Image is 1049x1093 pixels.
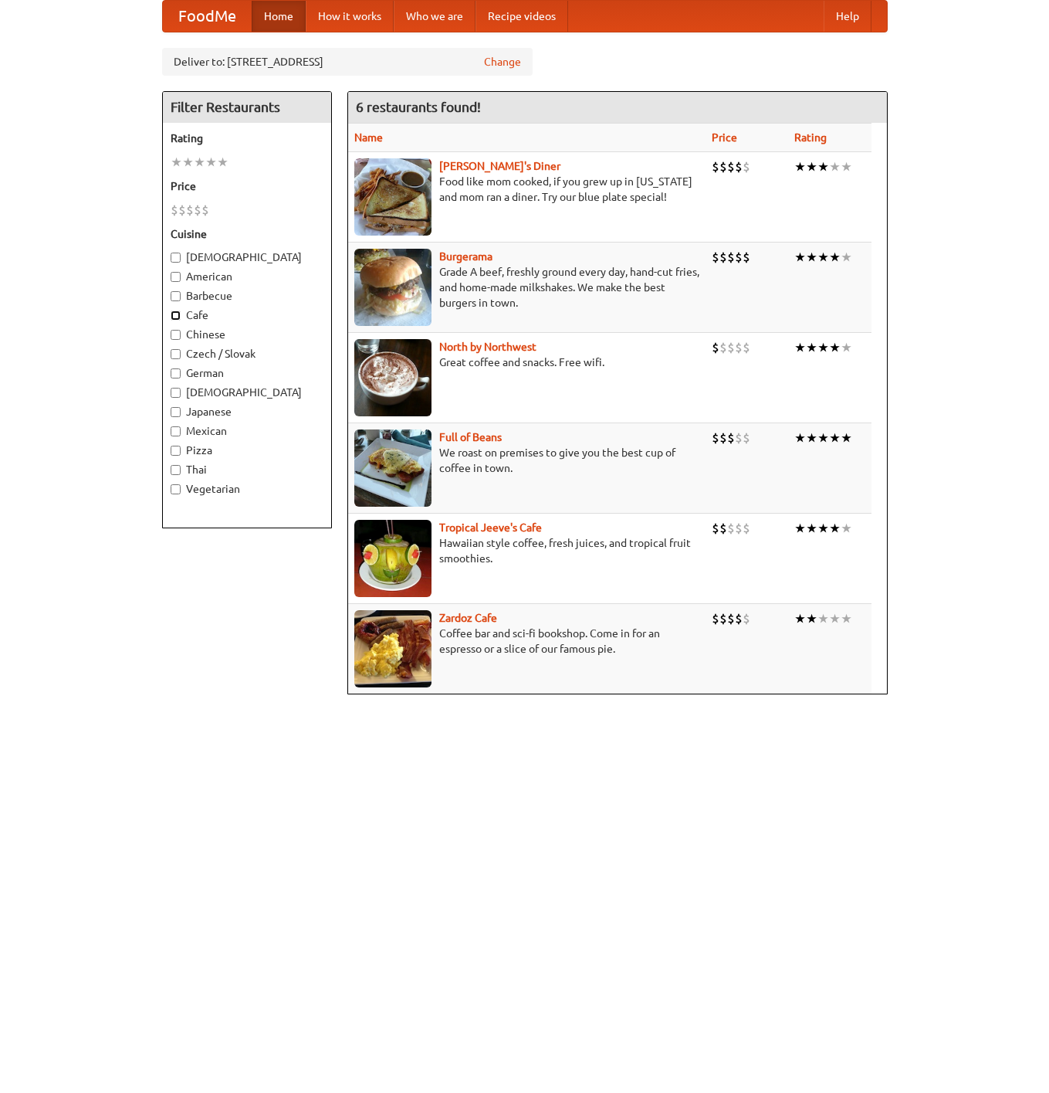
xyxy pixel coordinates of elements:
[794,339,806,356] li: ★
[171,272,181,282] input: American
[719,158,727,175] li: $
[182,154,194,171] li: ★
[163,92,331,123] h4: Filter Restaurants
[217,154,228,171] li: ★
[743,158,750,175] li: $
[194,202,201,219] li: $
[735,158,743,175] li: $
[171,253,181,263] input: [DEMOGRAPHIC_DATA]
[439,431,502,443] a: Full of Beans
[354,355,699,370] p: Great coffee and snacks. Free wifi.
[171,202,178,219] li: $
[727,158,735,175] li: $
[354,249,431,326] img: burgerama.jpg
[171,311,181,321] input: Cafe
[719,339,727,356] li: $
[354,626,699,657] p: Coffee bar and sci-fi bookshop. Come in for an espresso or a slice of our famous pie.
[829,429,841,446] li: ★
[806,339,817,356] li: ★
[439,521,542,534] a: Tropical Jeeve's Cafe
[743,610,750,627] li: $
[354,610,431,687] img: zardoz.jpg
[841,249,852,266] li: ★
[171,423,323,439] label: Mexican
[794,520,806,537] li: ★
[354,264,699,311] p: Grade A beef, freshly ground every day, hand-cut fries, and home-made milkshakes. We make the bes...
[171,446,181,456] input: Pizza
[171,269,323,284] label: American
[171,178,323,194] h5: Price
[794,429,806,446] li: ★
[841,339,852,356] li: ★
[735,339,743,356] li: $
[794,158,806,175] li: ★
[841,429,852,446] li: ★
[171,131,323,146] h5: Rating
[806,158,817,175] li: ★
[171,426,181,436] input: Mexican
[171,291,181,301] input: Barbecue
[841,610,852,627] li: ★
[806,520,817,537] li: ★
[306,1,394,32] a: How it works
[484,54,521,70] a: Change
[171,484,181,494] input: Vegetarian
[163,1,252,32] a: FoodMe
[171,226,323,242] h5: Cuisine
[829,520,841,537] li: ★
[439,612,497,624] a: Zardoz Cafe
[356,100,481,114] ng-pluralize: 6 restaurants found!
[727,429,735,446] li: $
[727,339,735,356] li: $
[439,250,492,263] a: Burgerama
[171,407,181,417] input: Japanese
[205,154,217,171] li: ★
[394,1,475,32] a: Who we are
[171,327,323,342] label: Chinese
[712,131,737,144] a: Price
[727,249,735,266] li: $
[829,158,841,175] li: ★
[354,158,431,236] img: sallys.jpg
[794,131,827,144] a: Rating
[354,429,431,507] img: beans.jpg
[824,1,871,32] a: Help
[354,535,699,566] p: Hawaiian style coffee, fresh juices, and tropical fruit smoothies.
[712,610,719,627] li: $
[817,610,829,627] li: ★
[171,288,323,304] label: Barbecue
[712,158,719,175] li: $
[712,429,719,446] li: $
[735,429,743,446] li: $
[727,610,735,627] li: $
[735,520,743,537] li: $
[171,154,182,171] li: ★
[743,339,750,356] li: $
[735,249,743,266] li: $
[719,429,727,446] li: $
[817,339,829,356] li: ★
[171,249,323,265] label: [DEMOGRAPHIC_DATA]
[743,429,750,446] li: $
[171,349,181,359] input: Czech / Slovak
[794,610,806,627] li: ★
[354,520,431,597] img: jeeves.jpg
[735,610,743,627] li: $
[794,249,806,266] li: ★
[162,48,533,76] div: Deliver to: [STREET_ADDRESS]
[712,520,719,537] li: $
[354,339,431,416] img: north.jpg
[439,160,560,172] b: [PERSON_NAME]'s Diner
[201,202,209,219] li: $
[354,445,699,476] p: We roast on premises to give you the best cup of coffee in town.
[171,481,323,497] label: Vegetarian
[171,385,323,400] label: [DEMOGRAPHIC_DATA]
[817,429,829,446] li: ★
[171,443,323,458] label: Pizza
[719,520,727,537] li: $
[186,202,194,219] li: $
[743,249,750,266] li: $
[354,174,699,205] p: Food like mom cooked, if you grew up in [US_STATE] and mom ran a diner. Try our blue plate special!
[171,462,323,477] label: Thai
